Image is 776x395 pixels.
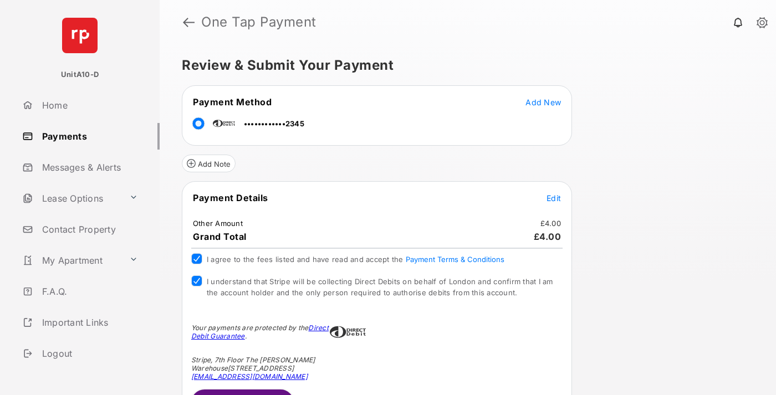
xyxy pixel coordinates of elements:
[18,278,160,305] a: F.A.Q.
[182,155,236,172] button: Add Note
[191,372,308,381] a: [EMAIL_ADDRESS][DOMAIN_NAME]
[244,119,304,128] span: ••••••••••••2345
[193,192,268,203] span: Payment Details
[18,247,125,274] a: My Apartment
[61,69,99,80] p: UnitA10-D
[193,231,247,242] span: Grand Total
[547,192,561,203] button: Edit
[18,92,160,119] a: Home
[191,356,330,381] div: Stripe, 7th Floor The [PERSON_NAME] Warehouse [STREET_ADDRESS]
[540,218,561,228] td: £4.00
[191,324,329,340] a: Direct Debit Guarantee
[18,309,142,336] a: Important Links
[18,216,160,243] a: Contact Property
[18,123,160,150] a: Payments
[18,154,160,181] a: Messages & Alerts
[193,96,272,107] span: Payment Method
[207,255,504,264] span: I agree to the fees listed and have read and accept the
[406,255,504,264] button: I agree to the fees listed and have read and accept the
[182,59,745,72] h5: Review & Submit Your Payment
[201,16,316,29] strong: One Tap Payment
[18,340,160,367] a: Logout
[525,98,561,107] span: Add New
[18,185,125,212] a: Lease Options
[525,96,561,107] button: Add New
[191,324,330,340] div: Your payments are protected by the .
[207,277,553,297] span: I understand that Stripe will be collecting Direct Debits on behalf of London and confirm that I ...
[547,193,561,203] span: Edit
[192,218,243,228] td: Other Amount
[62,18,98,53] img: svg+xml;base64,PHN2ZyB4bWxucz0iaHR0cDovL3d3dy53My5vcmcvMjAwMC9zdmciIHdpZHRoPSI2NCIgaGVpZ2h0PSI2NC...
[534,231,561,242] span: £4.00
